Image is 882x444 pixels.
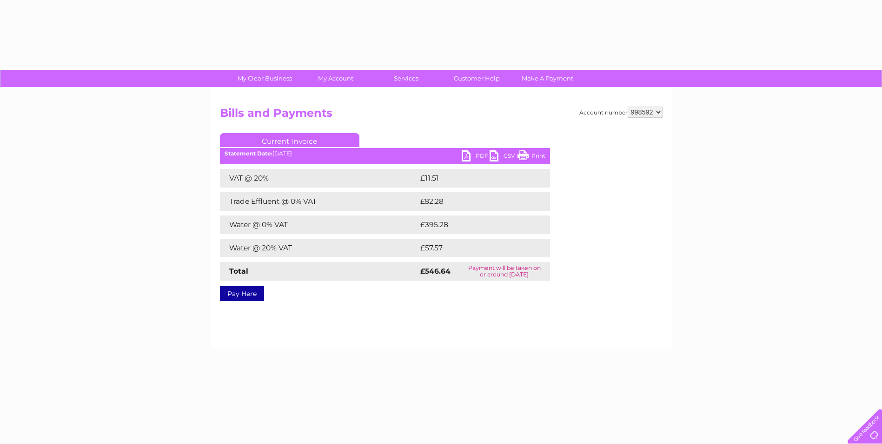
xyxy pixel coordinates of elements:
a: Services [368,70,444,87]
h2: Bills and Payments [220,107,663,124]
td: Payment will be taken on or around [DATE] [459,262,550,281]
td: Water @ 20% VAT [220,239,418,257]
td: VAT @ 20% [220,169,418,188]
strong: Total [229,267,248,276]
td: Water @ 0% VAT [220,215,418,234]
a: My Clear Business [226,70,303,87]
td: £395.28 [418,215,534,234]
strong: £546.64 [420,267,451,276]
a: Print [517,150,545,164]
a: Pay Here [220,286,264,301]
b: Statement Date: [225,150,272,157]
td: £11.51 [418,169,528,188]
a: Customer Help [438,70,515,87]
a: PDF [462,150,490,164]
a: Make A Payment [509,70,586,87]
div: [DATE] [220,150,550,157]
td: £82.28 [418,192,531,211]
td: £57.57 [418,239,531,257]
a: CSV [490,150,517,164]
a: My Account [297,70,374,87]
td: Trade Effluent @ 0% VAT [220,192,418,211]
a: Current Invoice [220,133,359,147]
div: Account number [579,107,663,118]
